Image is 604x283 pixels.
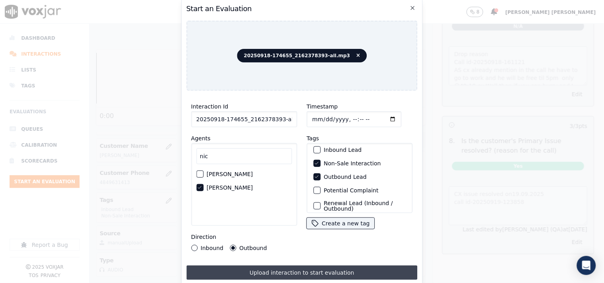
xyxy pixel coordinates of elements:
[324,161,381,166] label: Non-Sale Interaction
[324,174,367,180] label: Outbound Lead
[196,148,292,164] input: Search Agents...
[191,135,211,141] label: Agents
[186,3,418,14] h2: Start an Evaluation
[239,245,267,251] label: Outbound
[191,103,228,110] label: Interaction Id
[577,256,596,275] div: Open Intercom Messenger
[307,135,319,141] label: Tags
[307,103,338,110] label: Timestamp
[237,49,367,62] span: 20250918-174655_2162378393-all.mp3
[191,234,216,240] label: Direction
[207,185,253,190] label: [PERSON_NAME]
[191,111,297,127] input: reference id, file name, etc
[186,266,418,280] button: Upload interaction to start evaluation
[324,200,406,211] label: Renewal Lead (Inbound / Outbound)
[324,147,362,153] label: Inbound Lead
[307,218,374,229] button: Create a new tag
[201,245,223,251] label: Inbound
[207,171,253,177] label: [PERSON_NAME]
[324,188,378,193] label: Potential Complaint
